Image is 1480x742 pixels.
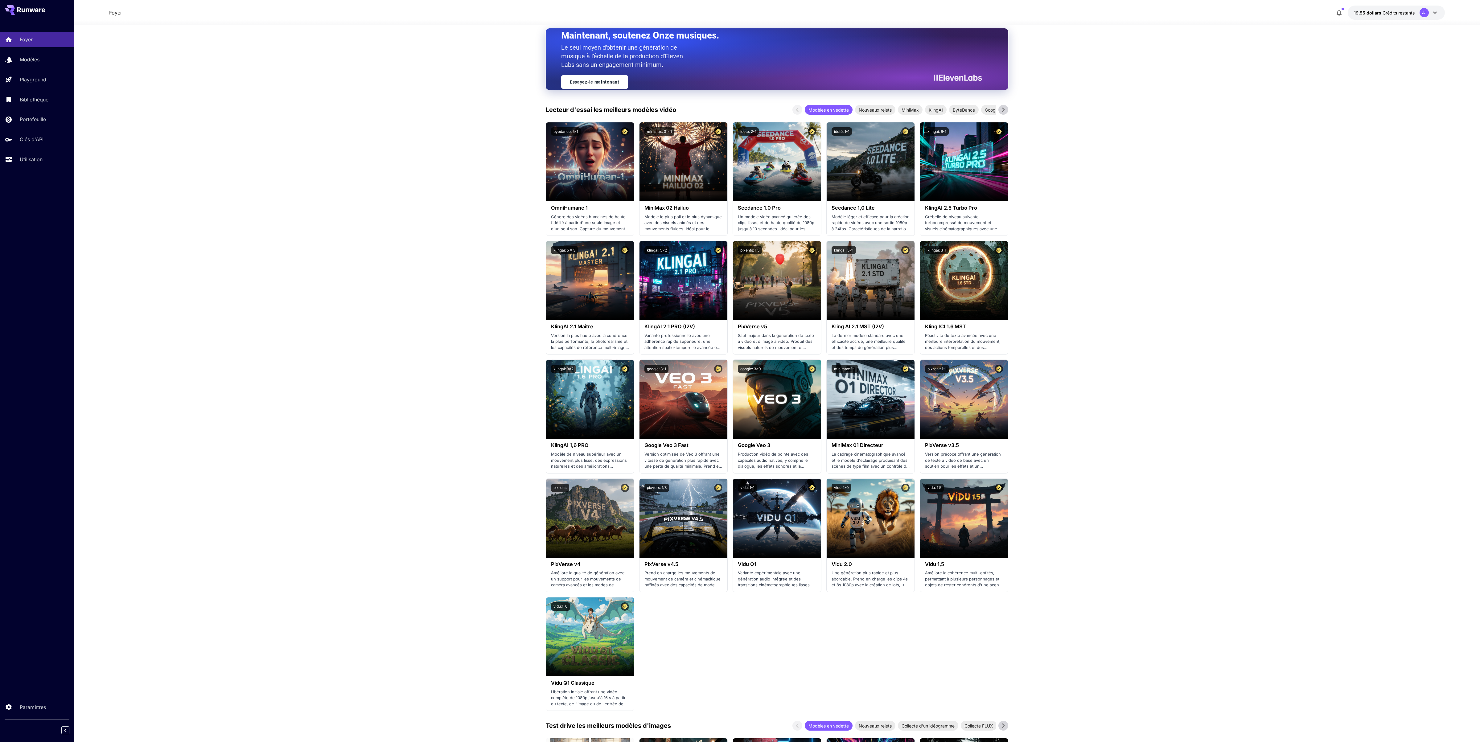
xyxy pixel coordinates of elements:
[832,570,910,588] p: Une génération plus rapide et plus abordable. Prend en charge les clips 4s et 8s 1080p avec la cr...
[855,723,895,729] span: Nouveaux rejets
[832,127,852,136] button: ideté: 1-1
[738,127,759,136] button: ideté: 2-1
[20,96,48,103] p: Bibliothèque
[644,324,722,330] h3: KlingAI 2.1 PRO (I2V)
[805,105,853,115] div: Modèles en vedette
[827,241,915,320] img: alt
[738,324,816,330] h3: PixVerse v5
[714,484,722,492] button: Modèle certifié - Vetted pour les meilleures performances et inclut une licence commerciale.
[561,30,977,41] h2: Maintenant, soutenez Onze musiques.
[827,479,915,558] img: alt
[714,246,722,254] button: Modèle certifié - Vetted pour les meilleures performances et inclut une licence commerciale.
[551,689,629,707] p: Libération initiale offrant une vidéo complète de 1080p jusqu'à 16 s à partir du texte, de l'imag...
[551,205,629,211] h3: OmniHumane 1
[644,570,722,588] p: Prend en charge les mouvements de mouvement de caméra et cinémacitique raffinés avec des capacité...
[644,365,668,373] button: google: 3-1
[925,105,947,115] div: KlingAI
[832,365,858,373] button: minimax:2-1
[66,725,74,736] div: Barre latérale d'effondrement
[20,136,43,143] p: Clés d'API
[733,479,821,558] img: alt
[1383,10,1415,15] span: Crédits restants
[995,365,1003,373] button: Modèle certifié - Vetted pour les meilleures performances et inclut une licence commerciale.
[546,597,634,676] img: alt
[733,122,821,201] img: alt
[551,602,570,611] button: vidu:1-0
[714,127,722,136] button: Modèle certifié - Vetted pour les meilleures performances et inclut une licence commerciale.
[551,570,629,588] p: Améliore la qualité de génération avec un support pour les mouvements de caméra avancés et les mo...
[551,333,629,351] p: Version la plus haute avec la cohérence la plus performante, le photoréalisme et les capacités de...
[551,246,578,254] button: klingai: 5 x 3
[808,365,816,373] button: Modèle certifié - Vetted pour les meilleures performances et inclut une licence commerciale.
[808,484,816,492] button: Modèle certifié - Vetted pour les meilleures performances et inclut une licence commerciale.
[551,442,629,448] h3: KlingAI 1,6 PRO
[109,9,122,16] a: Foyer
[949,107,979,113] span: ByteDance
[546,721,671,730] p: Test drive les meilleurs modèles d'images
[20,703,46,711] p: Paramètres
[898,723,958,729] span: Collecte d'un idéogramme
[621,365,629,373] button: Modèle certifié - Vetted pour les meilleures performances et inclut une licence commerciale.
[920,479,1008,558] img: alt
[639,122,727,201] img: alt
[898,107,923,113] span: MiniMax
[639,479,727,558] img: alt
[1348,6,1445,20] button: 19,54633JJ
[961,723,997,729] span: Collecte FLUX
[925,451,1003,469] p: Version précoce offrant une génération de texte à vidéo de base avec un soutien pour les effets e...
[1420,8,1429,17] div: JJ
[995,127,1003,136] button: Modèle certifié - Vetted pour les meilleures performances et inclut une licence commerciale.
[738,333,816,351] p: Saut majeur dans la génération de texte à vidéo et d'image à vidéo. Produit des visuels naturels ...
[546,360,634,439] img: alt
[827,360,915,439] img: alt
[949,105,979,115] div: ByteDance
[832,561,910,567] h3: Vidu 2.0
[621,602,629,611] button: Modèle certifié - Vetted pour les meilleures performances et inclut une licence commerciale.
[20,116,46,123] p: Portefeuille
[925,561,1003,567] h3: Vidu 1,5
[644,442,722,448] h3: Google Veo 3 Fast
[738,246,762,254] button: pixents: 1 5
[901,484,910,492] button: Modèle certifié - Vetted pour les meilleures performances et inclut une licence commerciale.
[551,680,629,686] h3: Vidu Q1 Classique
[832,442,910,448] h3: MiniMax 01 Directeur
[827,122,915,201] img: alt
[551,127,581,136] button: byédance: 5-1
[805,723,853,729] span: Modèles en vedette
[551,484,569,492] button: pixrent:
[808,127,816,136] button: Modèle certifié - Vetted pour les meilleures performances et inclut une licence commerciale.
[961,721,997,731] div: Collecte FLUX
[109,9,122,16] nav: Mureur
[901,127,910,136] button: Modèle certifié - Vetted pour les meilleures performances et inclut une licence commerciale.
[551,365,576,373] button: klingai: 3x2
[925,205,1003,211] h3: KlingAI 2.5 Turbo Pro
[898,721,958,731] div: Collecte d'un idéogramme
[832,333,910,351] p: Le dernier modèle standard avec une efficacité accrue, une meilleure qualité et des temps de géné...
[639,241,727,320] img: alt
[901,246,910,254] button: Modèle certifié - Vetted pour les meilleures performances et inclut une licence commerciale.
[805,107,853,113] span: Modèles en vedette
[621,246,629,254] button: Modèle certifié - Vetted pour les meilleures performances et inclut une licence commerciale.
[546,241,634,320] img: alt
[925,570,1003,588] p: Améliore la cohérence multi-entités, permettant à plusieurs personnages et objets de rester cohér...
[832,324,910,330] h3: Kling AI 2.1 MST (I2V)
[901,365,910,373] button: Modèle certifié - Vetted pour les meilleures performances et inclut une licence commerciale.
[621,127,629,136] button: Modèle certifié - Vetted pour les meilleures performances et inclut une licence commerciale.
[832,484,851,492] button: vidu:2-0
[805,721,853,731] div: Modèles en vedette
[738,570,816,588] p: Variante expérimentale avec une génération audio intégrée et des transitions cinématographiques l...
[61,726,69,734] button: Barre latérale d'effondrement
[738,484,757,492] button: vidu: 1-1
[832,246,856,254] button: klingai: 5x1
[925,246,949,254] button: klingai: 3-1
[920,122,1008,201] img: alt
[644,484,669,492] button: pixvers: 1/3
[855,105,895,115] div: Nouveaux rejets
[561,43,715,69] p: Le seul moyen d'obtenir une génération de musique à l'échelle de la production d'Eleven Labs sans...
[925,484,944,492] button: vidu: 1 5
[20,156,43,163] p: Utilisation
[981,105,1012,115] div: Google Veo
[855,107,895,113] span: Nouveaux rejets
[20,36,33,43] p: Foyer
